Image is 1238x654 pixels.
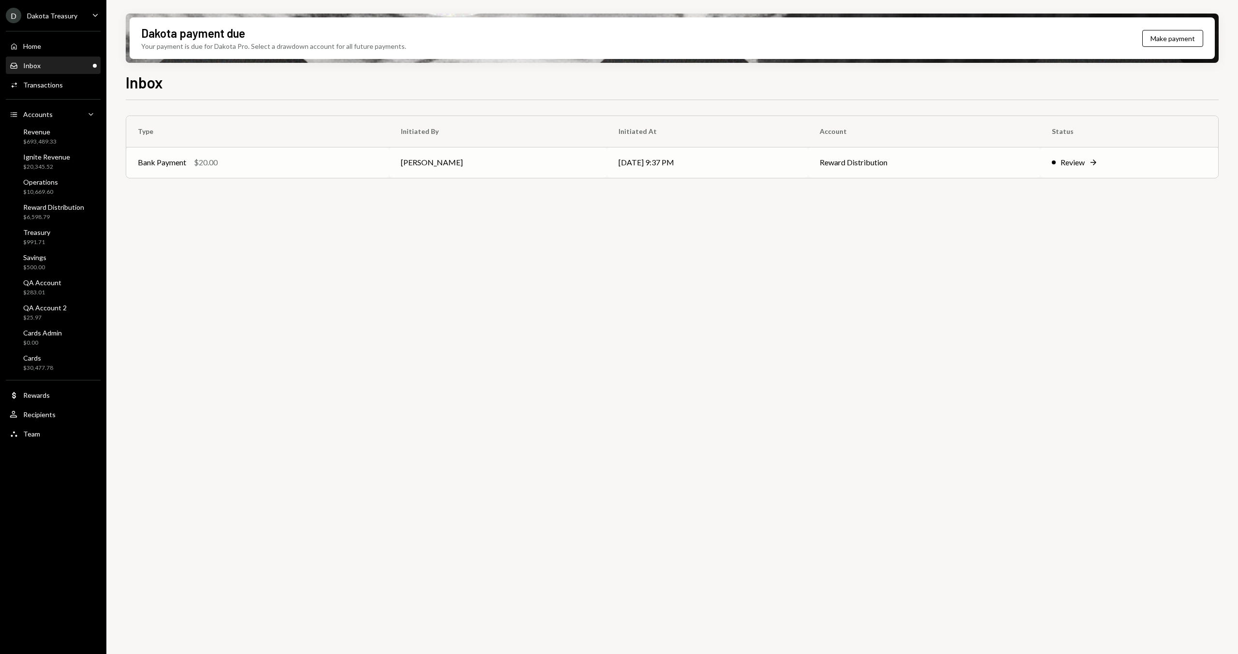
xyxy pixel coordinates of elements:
div: QA Account 2 [23,304,67,312]
div: $500.00 [23,263,46,272]
div: $25.97 [23,314,67,322]
div: Bank Payment [138,157,186,168]
div: $283.01 [23,289,61,297]
div: $30,477.78 [23,364,53,372]
a: QA Account$283.01 [6,276,101,299]
a: Operations$10,669.60 [6,175,101,198]
div: Review [1061,157,1085,168]
div: Transactions [23,81,63,89]
button: Make payment [1142,30,1203,47]
td: [PERSON_NAME] [389,147,607,178]
a: Treasury$991.71 [6,225,101,248]
a: Ignite Revenue$20,345.52 [6,150,101,173]
td: [DATE] 9:37 PM [607,147,808,178]
a: Transactions [6,76,101,93]
div: $0.00 [23,339,62,347]
div: $10,669.60 [23,188,58,196]
a: Savings$500.00 [6,250,101,274]
h1: Inbox [126,73,163,92]
div: $6,598.79 [23,213,84,221]
a: Cards Admin$0.00 [6,326,101,349]
div: Inbox [23,61,41,70]
div: Operations [23,178,58,186]
div: $20.00 [194,157,218,168]
div: D [6,8,21,23]
div: Team [23,430,40,438]
a: Reward Distribution$6,598.79 [6,200,101,223]
th: Initiated At [607,116,808,147]
div: Rewards [23,391,50,399]
div: QA Account [23,278,61,287]
div: Cards [23,354,53,362]
a: Accounts [6,105,101,123]
div: Ignite Revenue [23,153,70,161]
td: Reward Distribution [808,147,1040,178]
a: QA Account 2$25.97 [6,301,101,324]
div: Savings [23,253,46,262]
th: Initiated By [389,116,607,147]
a: Revenue$693,489.33 [6,125,101,148]
a: Inbox [6,57,101,74]
div: $693,489.33 [23,138,57,146]
th: Account [808,116,1040,147]
div: $20,345.52 [23,163,70,171]
div: Cards Admin [23,329,62,337]
div: Your payment is due for Dakota Pro. Select a drawdown account for all future payments. [141,41,406,51]
th: Type [126,116,389,147]
div: $991.71 [23,238,50,247]
a: Recipients [6,406,101,423]
div: Accounts [23,110,53,118]
a: Home [6,37,101,55]
a: Rewards [6,386,101,404]
a: Cards$30,477.78 [6,351,101,374]
div: Home [23,42,41,50]
div: Dakota Treasury [27,12,77,20]
th: Status [1040,116,1218,147]
div: Reward Distribution [23,203,84,211]
div: Revenue [23,128,57,136]
a: Team [6,425,101,442]
div: Treasury [23,228,50,236]
div: Recipients [23,410,56,419]
div: Dakota payment due [141,25,245,41]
